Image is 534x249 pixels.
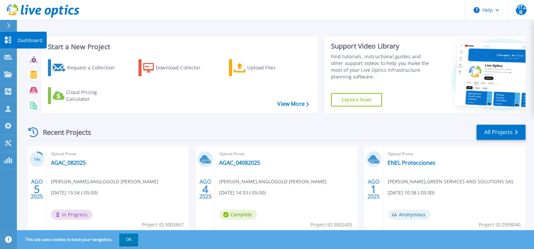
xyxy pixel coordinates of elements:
[51,159,86,166] a: AGAC_082025
[51,150,185,158] span: Optical Prime
[29,156,45,163] h3: 14
[247,61,301,74] div: Upload Files
[516,4,527,15] span: HTZR
[51,210,93,220] span: In Progress
[219,150,353,158] span: Optical Prime
[331,53,432,80] div: Find tutorials, instructional guides and other support videos to help you make the most of your L...
[388,210,431,220] span: Anonymous
[138,59,214,76] a: Download Collector
[388,150,522,158] span: Optical Prime
[331,93,382,106] a: Explore Now!
[388,159,435,166] a: ENEL Protecciones
[18,32,43,49] p: Dashboard
[277,101,309,107] a: View More
[229,59,304,76] a: Upload Files
[371,186,377,192] span: 1
[34,186,40,192] span: 5
[331,42,432,51] div: Support Video Library
[67,61,121,74] div: Request a Collection
[219,159,260,166] a: AGAC_04082025
[51,189,98,196] span: [DATE] 15:54 (-05:00)
[48,87,123,104] a: Cloud Pricing Calculator
[388,189,434,196] span: [DATE] 10:38 (-05:00)
[51,178,158,185] span: [PERSON_NAME] , ANGLOGOLD [PERSON_NAME]
[142,221,184,228] span: Project ID: 3003867
[202,186,208,192] span: 4
[477,125,526,140] a: All Projects
[66,89,120,102] div: Cloud Pricing Calculator
[19,234,138,246] span: This site uses cookies to track your navigation.
[388,178,514,185] span: [PERSON_NAME] , GREEN SERVICES AND SOLUTIONS SAS
[30,177,43,201] div: AGO 2025
[26,124,100,141] div: Recent Projects
[219,178,327,185] span: [PERSON_NAME] , ANGLOGOLD [PERSON_NAME]
[156,61,210,74] div: Download Collector
[48,43,309,51] h3: Start a New Project
[38,158,41,161] span: %
[219,189,266,196] span: [DATE] 14:33 (-05:00)
[219,210,257,220] span: Complete
[48,59,123,76] a: Request a Collection
[310,221,352,228] span: Project ID: 3002405
[479,221,520,228] span: Project ID: 2999040
[367,177,380,201] div: AGO 2025
[119,234,138,246] button: OK
[199,177,212,201] div: AGO 2025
